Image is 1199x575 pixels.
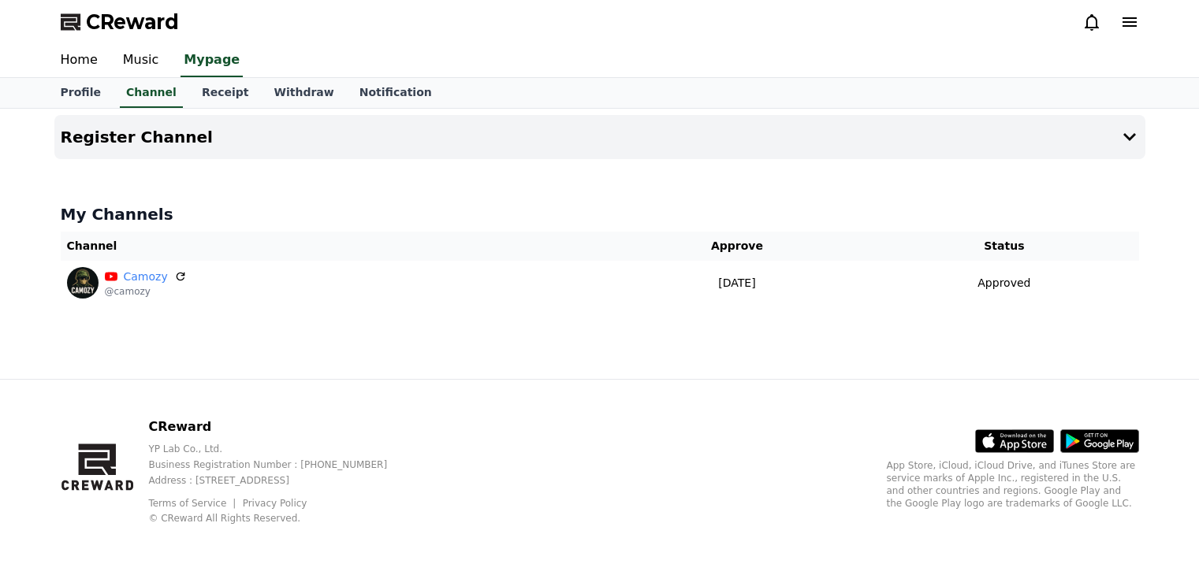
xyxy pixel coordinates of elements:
[124,269,168,285] a: Camozy
[977,275,1030,291] p: Approved
[148,512,412,525] p: © CReward All Rights Reserved.
[148,458,412,471] p: Business Registration Number : [PHONE_NUMBER]
[61,232,605,261] th: Channel
[148,443,412,455] p: YP Lab Co., Ltd.
[54,115,1145,159] button: Register Channel
[61,9,179,35] a: CReward
[48,78,114,108] a: Profile
[61,128,213,146] h4: Register Channel
[605,232,870,261] th: Approve
[110,44,172,77] a: Music
[120,78,183,108] a: Channel
[347,78,445,108] a: Notification
[189,78,262,108] a: Receipt
[611,275,864,291] p: [DATE]
[261,78,346,108] a: Withdraw
[148,417,412,436] p: CReward
[243,498,307,509] a: Privacy Policy
[887,459,1139,510] p: App Store, iCloud, iCloud Drive, and iTunes Store are service marks of Apple Inc., registered in ...
[105,285,187,298] p: @camozy
[148,474,412,487] p: Address : [STREET_ADDRESS]
[86,9,179,35] span: CReward
[869,232,1138,261] th: Status
[48,44,110,77] a: Home
[148,498,238,509] a: Terms of Service
[61,203,1139,225] h4: My Channels
[181,44,243,77] a: Mypage
[67,267,99,299] img: Camozy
